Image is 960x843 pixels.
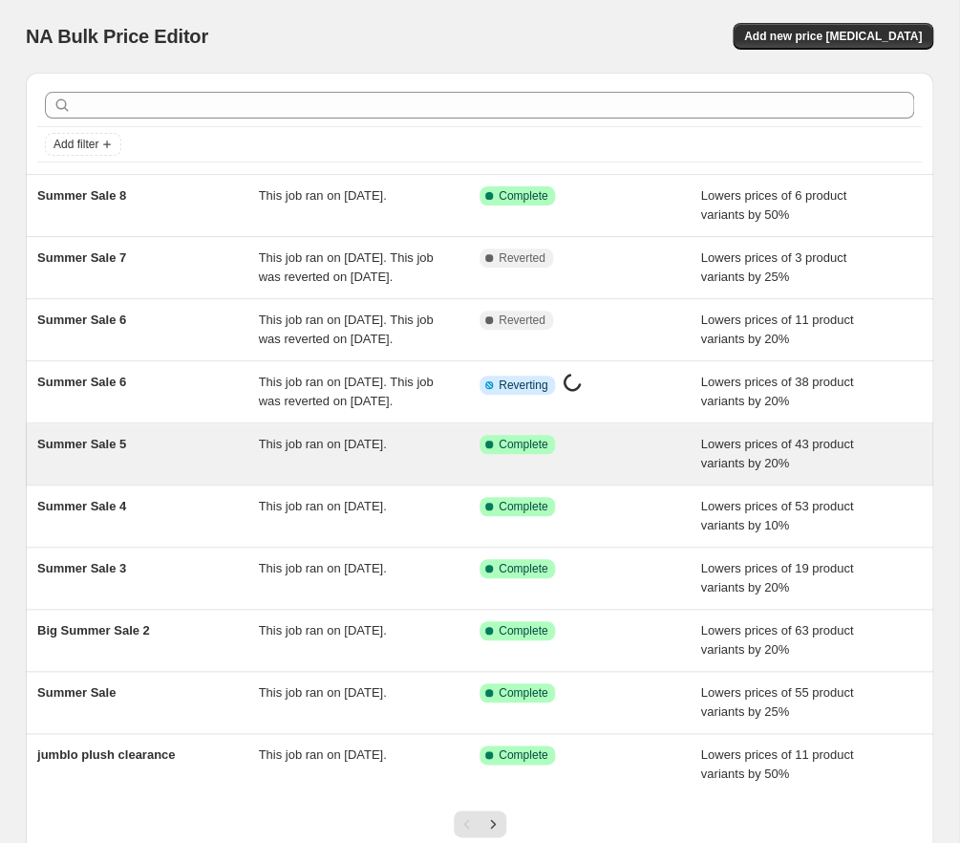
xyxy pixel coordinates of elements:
[37,250,126,265] span: Summer Sale 7
[26,26,208,47] span: NA Bulk Price Editor
[259,250,434,284] span: This job ran on [DATE]. This job was reverted on [DATE].
[499,561,547,576] span: Complete
[701,561,854,594] span: Lowers prices of 19 product variants by 20%
[701,747,854,781] span: Lowers prices of 11 product variants by 50%
[37,313,126,327] span: Summer Sale 6
[499,378,547,393] span: Reverting
[701,375,854,408] span: Lowers prices of 38 product variants by 20%
[499,623,547,638] span: Complete
[53,137,98,152] span: Add filter
[733,23,933,50] button: Add new price [MEDICAL_DATA]
[701,623,854,657] span: Lowers prices of 63 product variants by 20%
[701,685,854,719] span: Lowers prices of 55 product variants by 25%
[499,437,547,452] span: Complete
[744,29,922,44] span: Add new price [MEDICAL_DATA]
[499,499,547,514] span: Complete
[37,499,126,513] span: Summer Sale 4
[259,623,387,638] span: This job ran on [DATE].
[454,811,506,837] nav: Pagination
[37,623,150,638] span: Big Summer Sale 2
[259,437,387,451] span: This job ran on [DATE].
[37,561,126,575] span: Summer Sale 3
[701,188,846,222] span: Lowers prices of 6 product variants by 50%
[37,188,126,203] span: Summer Sale 8
[499,313,545,328] span: Reverted
[259,685,387,700] span: This job ran on [DATE].
[259,188,387,203] span: This job ran on [DATE].
[259,375,434,408] span: This job ran on [DATE]. This job was reverted on [DATE].
[37,437,126,451] span: Summer Sale 5
[499,685,547,701] span: Complete
[499,250,545,266] span: Reverted
[499,188,547,204] span: Complete
[259,561,387,575] span: This job ran on [DATE].
[259,747,387,762] span: This job ran on [DATE].
[701,437,854,470] span: Lowers prices of 43 product variants by 20%
[37,747,176,762] span: jumblo plush clearance
[45,133,121,156] button: Add filter
[499,747,547,763] span: Complete
[701,313,854,346] span: Lowers prices of 11 product variants by 20%
[480,811,506,837] button: Next
[701,499,854,532] span: Lowers prices of 53 product variants by 10%
[701,250,846,284] span: Lowers prices of 3 product variants by 25%
[37,685,116,700] span: Summer Sale
[259,499,387,513] span: This job ran on [DATE].
[259,313,434,346] span: This job ran on [DATE]. This job was reverted on [DATE].
[37,375,126,389] span: Summer Sale 6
